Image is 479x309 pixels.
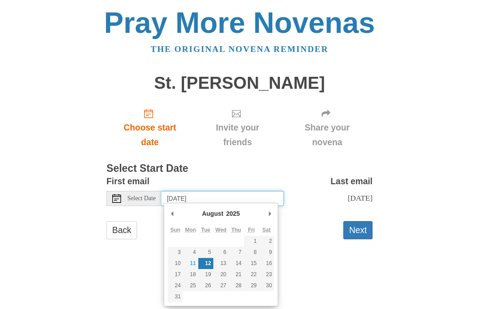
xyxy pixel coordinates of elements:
abbr: Sunday [170,227,181,233]
button: 22 [244,269,259,280]
span: [DATE] [348,194,373,202]
div: August [200,207,224,220]
button: 3 [168,247,183,258]
label: Last email [330,174,373,189]
button: 20 [213,269,228,280]
button: Next [343,221,373,239]
button: 21 [228,269,243,280]
h1: St. [PERSON_NAME] [106,74,373,93]
button: 1 [244,236,259,247]
button: 17 [168,269,183,280]
button: 13 [213,258,228,269]
span: Share your novena [291,120,364,150]
a: Choose start date [106,101,193,154]
abbr: Tuesday [201,227,210,233]
button: 18 [183,269,198,280]
button: 8 [244,247,259,258]
span: Choose start date [115,120,185,150]
span: Select Date [127,195,156,202]
abbr: Saturday [263,227,271,233]
button: 26 [198,280,213,291]
h3: Select Start Date [106,163,373,174]
button: 27 [213,280,228,291]
button: 4 [183,247,198,258]
button: 5 [198,247,213,258]
button: 31 [168,291,183,302]
button: Next Month [265,207,274,220]
button: 6 [213,247,228,258]
button: 16 [259,258,274,269]
button: 19 [198,269,213,280]
button: 10 [168,258,183,269]
button: 25 [183,280,198,291]
label: First email [106,174,149,189]
div: Click "Next" to confirm your start date first. [193,101,282,154]
button: 9 [259,247,274,258]
button: 23 [259,269,274,280]
div: Click "Next" to confirm your start date first. [282,101,373,154]
button: 11 [183,258,198,269]
button: 24 [168,280,183,291]
abbr: Monday [185,227,196,233]
button: 30 [259,280,274,291]
a: Pray More Novenas [104,6,375,39]
button: Previous Month [168,207,177,220]
button: 29 [244,280,259,291]
button: 2 [259,236,274,247]
a: The original novena reminder [151,44,329,54]
button: 7 [228,247,243,258]
abbr: Thursday [231,227,241,233]
button: 28 [228,280,243,291]
span: Invite your friends [202,120,273,150]
button: 14 [228,258,243,269]
div: 2025 [225,207,241,220]
button: 15 [244,258,259,269]
a: Back [106,221,137,239]
abbr: Wednesday [216,227,227,233]
abbr: Friday [248,227,255,233]
button: 12 [198,258,213,269]
input: Use the arrow keys to pick a date [161,191,284,206]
